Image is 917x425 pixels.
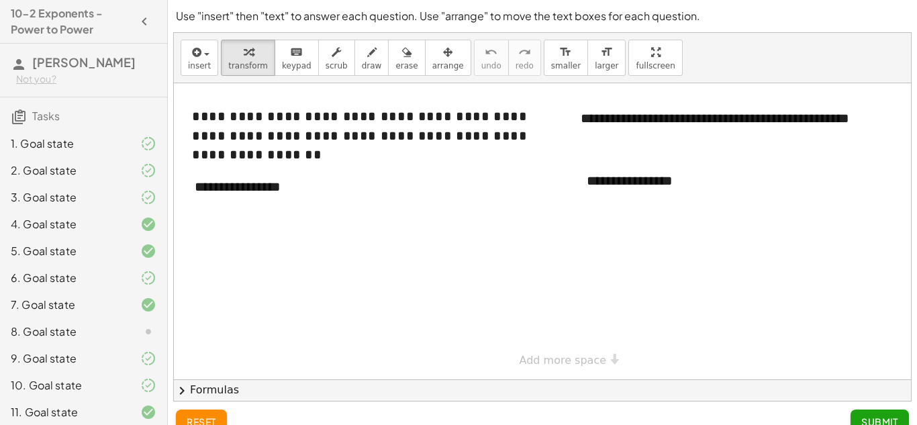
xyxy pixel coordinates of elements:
span: larger [595,61,618,70]
h4: 10-2 Exponents - Power to Power [11,5,132,38]
div: 11. Goal state [11,404,119,420]
button: scrub [318,40,355,76]
span: Tasks [32,109,60,123]
button: draw [354,40,389,76]
span: insert [188,61,211,70]
i: format_size [600,44,613,60]
i: Task finished and part of it marked as correct. [140,162,156,179]
button: insert [181,40,218,76]
span: erase [395,61,418,70]
button: fullscreen [628,40,682,76]
i: Task finished and part of it marked as correct. [140,377,156,393]
i: Task finished and part of it marked as correct. [140,350,156,367]
span: smaller [551,61,581,70]
i: format_size [559,44,572,60]
i: undo [485,44,497,60]
span: Add more space [520,354,607,367]
i: Task finished and part of it marked as correct. [140,270,156,286]
i: Task finished and correct. [140,297,156,313]
div: 4. Goal state [11,216,119,232]
i: Task finished and correct. [140,404,156,420]
span: transform [228,61,268,70]
div: 6. Goal state [11,270,119,286]
i: keyboard [290,44,303,60]
span: [PERSON_NAME] [32,54,136,70]
span: draw [362,61,382,70]
button: format_sizesmaller [544,40,588,76]
span: scrub [326,61,348,70]
i: Task finished and part of it marked as correct. [140,189,156,205]
button: erase [388,40,425,76]
button: chevron_rightFormulas [174,379,911,401]
div: 1. Goal state [11,136,119,152]
i: redo [518,44,531,60]
div: Not you? [16,73,156,86]
i: Task finished and correct. [140,216,156,232]
span: fullscreen [636,61,675,70]
span: arrange [432,61,464,70]
i: Task not started. [140,324,156,340]
button: keyboardkeypad [275,40,319,76]
span: undo [481,61,501,70]
span: redo [516,61,534,70]
button: undoundo [474,40,509,76]
button: transform [221,40,275,76]
button: arrange [425,40,471,76]
div: 9. Goal state [11,350,119,367]
i: Task finished and correct. [140,243,156,259]
span: chevron_right [174,383,190,399]
div: 2. Goal state [11,162,119,179]
div: 10. Goal state [11,377,119,393]
p: Use "insert" then "text" to answer each question. Use "arrange" to move the text boxes for each q... [176,8,909,24]
button: format_sizelarger [587,40,626,76]
span: keypad [282,61,311,70]
button: redoredo [508,40,541,76]
div: 5. Goal state [11,243,119,259]
div: 7. Goal state [11,297,119,313]
i: Task finished and part of it marked as correct. [140,136,156,152]
div: 8. Goal state [11,324,119,340]
div: 3. Goal state [11,189,119,205]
